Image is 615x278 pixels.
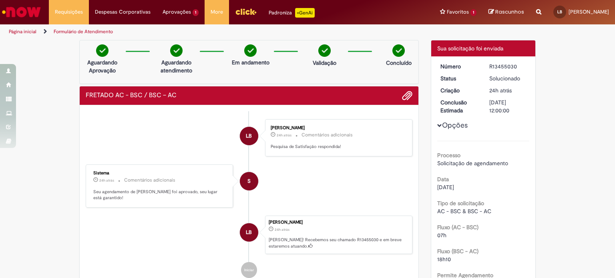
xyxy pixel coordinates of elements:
div: Padroniza [269,8,315,18]
div: [PERSON_NAME] [271,126,404,130]
p: Pesquisa de Satisfação respondida! [271,144,404,150]
span: Rascunhos [495,8,524,16]
a: Página inicial [9,28,36,35]
span: Favoritos [447,8,469,16]
small: Comentários adicionais [301,132,353,138]
img: check-circle-green.png [392,44,405,57]
img: check-circle-green.png [318,44,331,57]
b: Fluxo (BSC - AC) [437,248,478,255]
div: Liziane Leao Barbosa [240,223,258,242]
span: 24h atrás [489,87,512,94]
span: 1 [470,9,476,16]
div: Solucionado [489,74,527,82]
a: Formulário de Atendimento [54,28,113,35]
p: Seu agendamento de [PERSON_NAME] foi aprovado, seu lugar está garantido! [93,189,227,201]
dt: Número [434,62,484,70]
small: Comentários adicionais [124,177,175,184]
p: [PERSON_NAME]! Recebemos seu chamado R13455030 e em breve estaremos atuando. [269,237,408,249]
div: R13455030 [489,62,527,70]
ul: Trilhas de página [6,24,404,39]
span: LB [246,126,252,146]
span: 24h atrás [277,133,291,138]
a: Rascunhos [488,8,524,16]
time: 28/08/2025 04:36:19 [277,133,291,138]
span: S [247,172,251,191]
span: 24h atrás [275,227,289,232]
span: More [211,8,223,16]
time: 28/08/2025 04:35:44 [99,178,114,183]
time: 28/08/2025 04:35:39 [275,227,289,232]
span: 24h atrás [99,178,114,183]
img: check-circle-green.png [170,44,183,57]
span: 18h10 [437,256,451,263]
span: 07h [437,232,446,239]
img: check-circle-green.png [244,44,257,57]
button: Adicionar anexos [402,90,412,101]
p: Aguardando atendimento [157,58,196,74]
span: Aprovações [163,8,191,16]
span: Sua solicitação foi enviada [437,45,503,52]
span: [DATE] [437,184,454,191]
span: Solicitação de agendamento [437,160,508,167]
b: Tipo de solicitação [437,200,484,207]
p: Aguardando Aprovação [83,58,122,74]
b: Processo [437,152,460,159]
span: Requisições [55,8,83,16]
div: [PERSON_NAME] [269,220,408,225]
div: Sistema [93,171,227,176]
div: 28/08/2025 04:35:39 [489,86,527,94]
time: 28/08/2025 04:35:39 [489,87,512,94]
b: Data [437,176,449,183]
p: Em andamento [232,58,269,66]
div: [DATE] 12:00:00 [489,98,527,114]
dt: Criação [434,86,484,94]
dt: Status [434,74,484,82]
p: Concluído [386,59,412,67]
li: Liziane Leao Barbosa [86,216,412,254]
span: LB [557,9,562,14]
img: click_logo_yellow_360x200.png [235,6,257,18]
dt: Conclusão Estimada [434,98,484,114]
img: ServiceNow [1,4,42,20]
div: System [240,172,258,190]
span: 1 [193,9,199,16]
div: Liziane Leao Barbosa [240,127,258,145]
b: Fluxo (AC - BSC) [437,224,478,231]
span: [PERSON_NAME] [569,8,609,15]
h2: FRETADO AC - BSC / BSC – AC Histórico de tíquete [86,92,177,99]
p: Validação [313,59,336,67]
span: LB [246,223,252,242]
p: +GenAi [295,8,315,18]
span: Despesas Corporativas [95,8,151,16]
span: AC - BSC & BSC - AC [437,208,491,215]
img: check-circle-green.png [96,44,109,57]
